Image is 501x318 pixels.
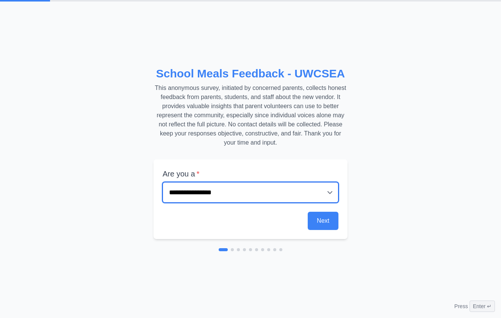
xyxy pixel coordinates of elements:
[308,212,338,230] button: Next
[470,301,495,312] span: Enter ↵
[163,168,338,179] label: Are you a
[153,83,348,147] p: This anonymous survey, initiated by concerned parents, collects honest feedback from parents, stu...
[454,301,495,312] div: Press
[153,67,348,80] h2: School Meals Feedback - UWCSEA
